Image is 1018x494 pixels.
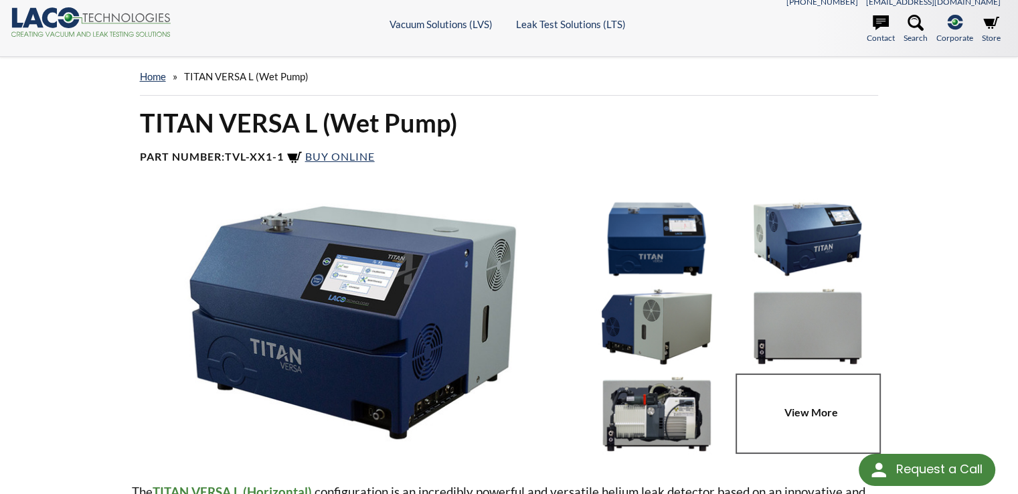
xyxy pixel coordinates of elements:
div: Request a Call [859,454,995,486]
a: Search [904,15,928,44]
img: TITAN VERSA L - Wet pump cutaway [584,374,729,455]
img: TITAN VERSA L, left angled view [736,198,880,279]
a: home [140,70,166,82]
span: Corporate [936,31,973,44]
img: TITAN VERSA L, right side angled view [132,198,574,446]
div: Request a Call [896,454,982,485]
img: TITAN VERSA L, rear angled view [584,286,729,367]
h4: Part Number: [140,150,879,166]
a: Store [982,15,1001,44]
img: TITAN VERSA L, rear view [736,286,880,367]
a: Vacuum Solutions (LVS) [390,18,493,30]
img: round button [868,459,889,481]
span: TITAN VERSA L (Wet Pump) [184,70,309,82]
a: Buy Online [286,150,375,163]
h1: TITAN VERSA L (Wet Pump) [140,106,879,139]
span: Buy Online [305,150,375,163]
img: TITAN VERSA L, front view [584,198,729,279]
b: TVL-XX1-1 [225,150,284,163]
a: Contact [867,15,895,44]
a: Leak Test Solutions (LTS) [516,18,626,30]
div: » [140,58,879,96]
